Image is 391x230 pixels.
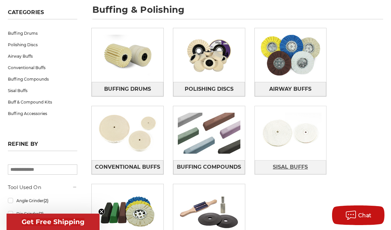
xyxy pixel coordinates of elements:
img: Buffing Compounds [173,108,245,158]
a: Buffing Compounds [8,73,77,85]
span: Sisal Buffs [273,162,308,173]
a: Conventional Buffs [8,62,77,73]
a: Buffing Compounds [173,160,245,175]
h1: buffing & polishing [92,5,383,19]
a: Die Grinder [8,208,77,220]
img: Buffing Drums [92,30,163,80]
h5: Refine by [8,141,77,151]
span: Airway Buffs [269,84,311,95]
a: Buffing Accessories [8,108,77,119]
a: Airway Buffs [255,82,326,96]
span: Chat [358,212,372,219]
img: Airway Buffs [255,30,326,80]
a: Polishing Discs [173,82,245,96]
a: Polishing Discs [8,39,77,50]
button: Chat [332,205,384,225]
span: Conventional Buffs [95,162,160,173]
button: Close teaser [98,208,105,215]
a: Airway Buffs [8,50,77,62]
a: Buffing Drums [92,82,163,96]
span: (2) [39,211,44,216]
div: Get Free ShippingClose teaser [7,214,100,230]
a: Angle Grinder [8,195,77,206]
img: Sisal Buffs [255,108,326,158]
img: Polishing Discs [173,30,245,80]
h5: Categories [8,9,77,19]
a: Sisal Buffs [255,160,326,175]
a: Buff & Compound Kits [8,96,77,108]
span: Buffing Drums [104,84,151,95]
h5: Tool Used On [8,183,77,191]
a: Conventional Buffs [92,160,163,175]
a: Buffing Drums [8,28,77,39]
span: Polishing Discs [185,84,233,95]
span: (2) [44,198,48,203]
span: Buffing Compounds [177,162,241,173]
img: Conventional Buffs [92,108,163,158]
span: Get Free Shipping [22,218,84,226]
a: Sisal Buffs [8,85,77,96]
